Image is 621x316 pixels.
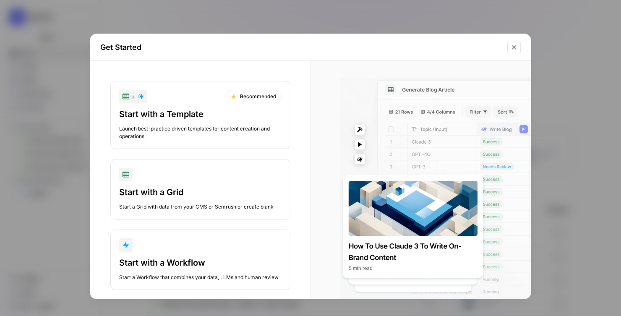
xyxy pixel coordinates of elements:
[119,125,282,140] div: Launch best-practice driven templates for content creation and operations
[225,90,282,103] div: Recommended
[123,91,144,102] div: +
[119,257,282,269] div: Start with a Workflow
[119,203,282,211] div: Start a Grid with data from your CMS or Semrush or create blank
[110,159,290,219] button: Start with a GridStart a Grid with data from your CMS or Semrush or create blank
[110,230,290,290] button: Start with a WorkflowStart a Workflow that combines your data, LLMs and human review
[119,274,282,281] div: Start a Workflow that combines your data, LLMs and human review
[100,42,502,53] h2: Get Started
[119,186,282,198] div: Start with a Grid
[110,81,290,149] button: +RecommendedStart with a TemplateLaunch best-practice driven templates for content creation and o...
[119,108,282,120] div: Start with a Template
[507,41,521,54] button: Close modal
